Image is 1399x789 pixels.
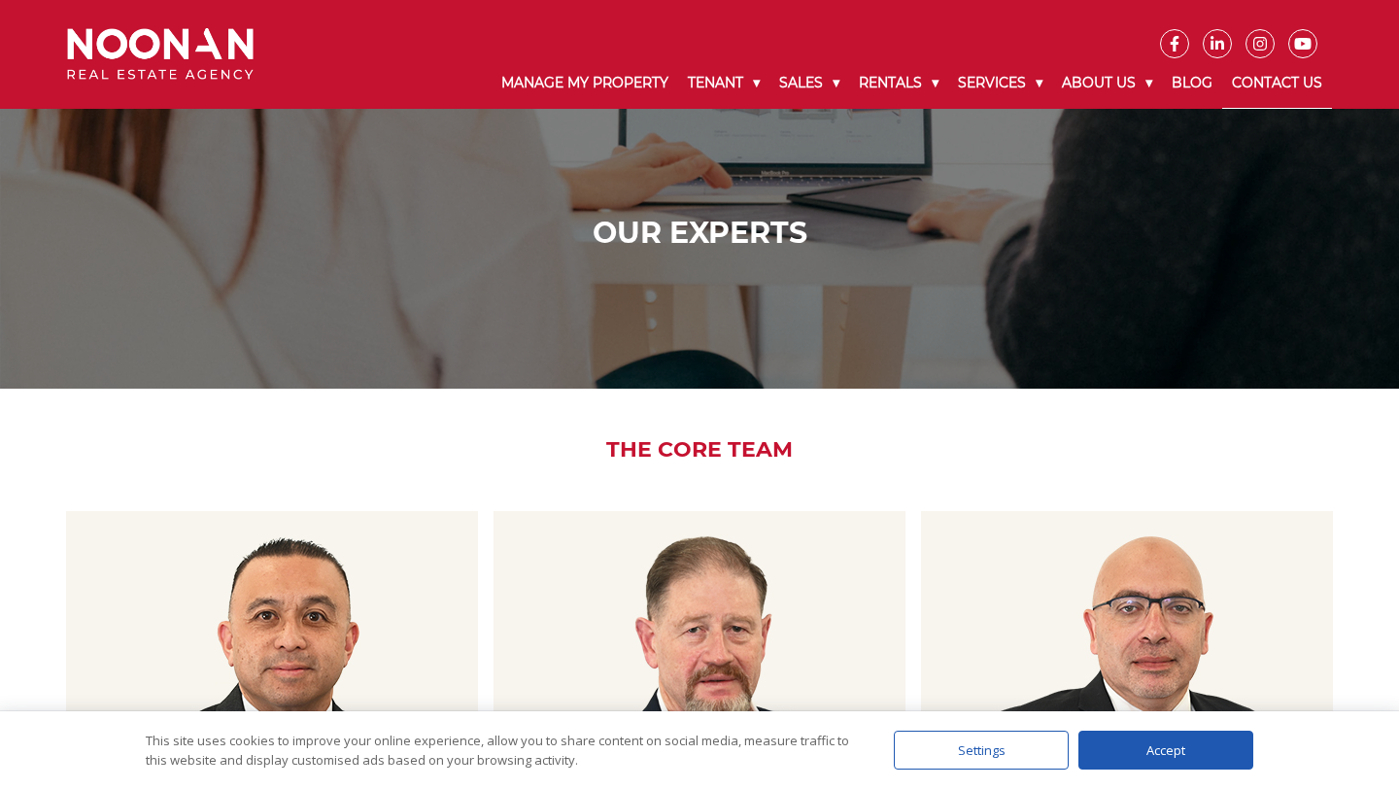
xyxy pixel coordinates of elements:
a: About Us [1052,58,1162,108]
div: Accept [1078,731,1253,770]
a: Manage My Property [492,58,678,108]
a: Services [948,58,1052,108]
a: Rentals [849,58,948,108]
h1: Our Experts [72,216,1328,251]
a: Tenant [678,58,769,108]
div: This site uses cookies to improve your online experience, allow you to share content on social me... [146,731,855,770]
h2: The Core Team [52,437,1348,463]
a: Sales [769,58,849,108]
img: Noonan Real Estate Agency [67,28,254,80]
div: Settings [894,731,1069,770]
a: Contact Us [1222,58,1332,109]
a: Blog [1162,58,1222,108]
